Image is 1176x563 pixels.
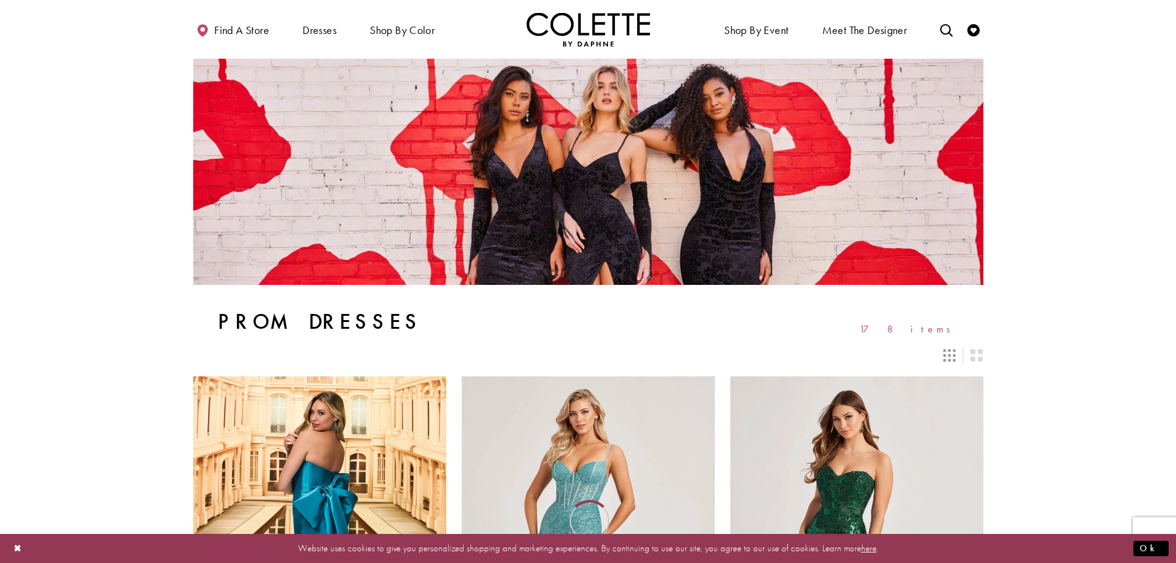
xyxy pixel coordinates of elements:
[193,12,272,46] a: Find a store
[367,12,438,46] span: Shop by color
[7,538,28,559] button: Close Dialog
[964,12,983,46] a: Check Wishlist
[299,12,340,46] span: Dresses
[527,12,650,46] a: Visit Home Page
[89,540,1087,557] p: Website uses cookies to give you personalized shopping and marketing experiences. By continuing t...
[859,324,959,334] span: 178 items
[970,349,983,362] span: Switch layout to 2 columns
[943,349,956,362] span: Switch layout to 3 columns
[527,12,650,46] img: Colette by Daphne
[721,12,791,46] span: Shop By Event
[819,12,911,46] a: Meet the designer
[370,24,435,36] span: Shop by color
[724,24,788,36] span: Shop By Event
[1133,541,1169,556] button: Submit Dialog
[937,12,956,46] a: Toggle search
[822,24,907,36] span: Meet the designer
[861,542,877,554] a: here
[186,342,991,369] div: Layout Controls
[302,24,336,36] span: Dresses
[214,24,269,36] span: Find a store
[218,310,422,334] h1: Prom Dresses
